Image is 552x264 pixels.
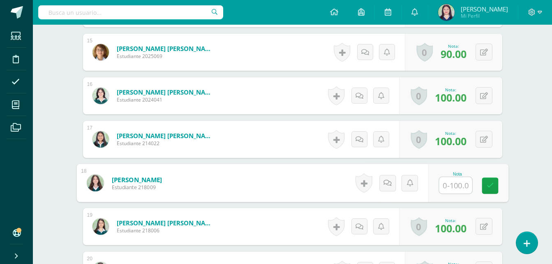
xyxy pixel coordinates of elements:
[439,177,472,194] input: 0-100.0
[441,43,467,49] div: Nota:
[461,5,508,13] span: [PERSON_NAME]
[117,140,215,147] span: Estudiante 214022
[435,130,467,136] div: Nota:
[92,44,109,60] img: c6fbd6fde5995b0ae88c9c24d7464057.png
[416,43,433,62] a: 0
[117,44,215,53] a: [PERSON_NAME] [PERSON_NAME]
[87,174,104,191] img: bbc97aa536b1564f002ee6afb527b670.png
[92,218,109,235] img: a0978d55a9d4e571642606e58a9b6d98.png
[117,132,215,140] a: [PERSON_NAME] [PERSON_NAME]
[117,88,215,96] a: [PERSON_NAME] [PERSON_NAME]
[117,96,215,103] span: Estudiante 2024041
[117,53,215,60] span: Estudiante 2025069
[438,4,455,21] img: 481143d3e0c24b1771560fd25644f162.png
[439,172,476,176] div: Nota
[38,5,223,19] input: Busca un usuario...
[435,90,467,104] span: 100.00
[435,87,467,93] div: Nota:
[117,227,215,234] span: Estudiante 218006
[461,12,508,19] span: Mi Perfil
[411,86,427,105] a: 0
[435,134,467,148] span: 100.00
[435,218,467,223] div: Nota:
[92,88,109,104] img: 75d9deeb5eb39d191c4714c0e1a187b5.png
[111,175,162,184] a: [PERSON_NAME]
[411,130,427,149] a: 0
[117,219,215,227] a: [PERSON_NAME] [PERSON_NAME]
[435,221,467,235] span: 100.00
[411,217,427,236] a: 0
[441,47,467,61] span: 90.00
[92,131,109,148] img: db876166cbb67cd75487b89dca85e204.png
[111,184,162,191] span: Estudiante 218009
